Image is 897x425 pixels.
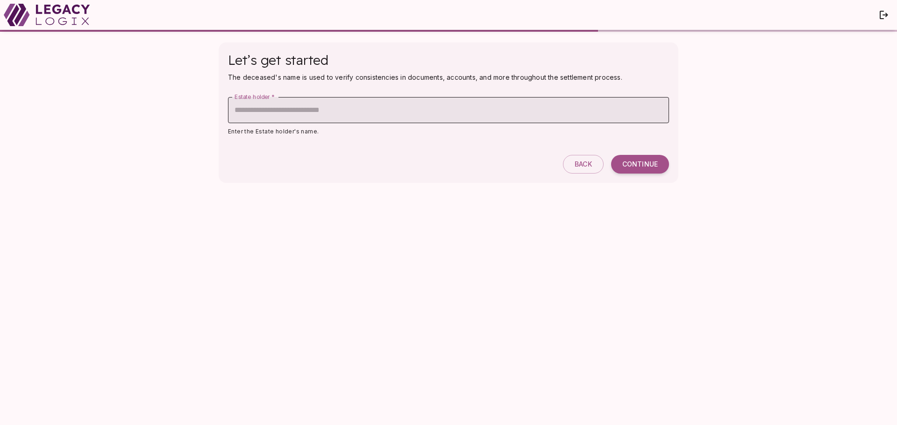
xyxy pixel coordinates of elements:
[228,73,622,81] span: The deceased's name is used to verify consistencies in documents, accounts, and more throughout t...
[575,160,592,168] span: Back
[611,155,669,174] button: Continue
[235,93,275,101] label: Estate holder
[228,128,319,135] span: Enter the Estate holder's name.
[563,155,604,174] button: Back
[622,160,658,168] span: Continue
[228,52,328,68] span: Let’s get started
